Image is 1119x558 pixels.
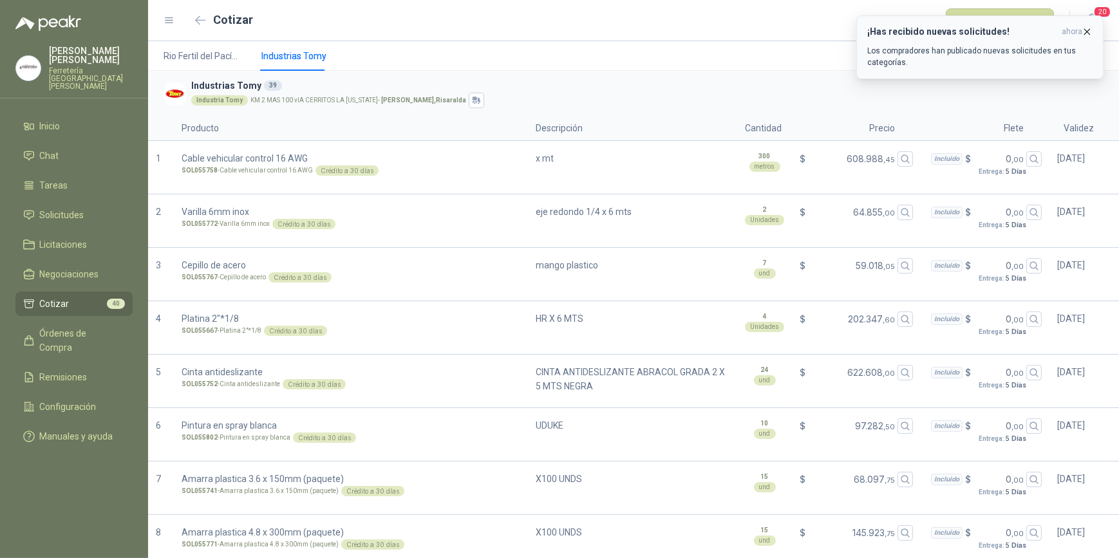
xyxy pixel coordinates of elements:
[182,487,218,494] strong: SOL055741
[800,526,805,540] span: $
[1006,488,1026,496] span: 5
[855,419,895,433] span: 97.282
[156,367,161,377] span: 5
[745,322,784,332] div: Unidades
[381,97,466,104] strong: [PERSON_NAME] , Risaralda
[16,56,41,80] img: Company Logo
[754,268,776,279] div: und
[931,153,963,165] div: Incluido
[965,366,971,380] span: $
[754,535,776,546] div: und
[164,49,241,63] span: Rio Fertil del Pacífico S.A.S.
[264,80,282,91] div: 39
[931,207,963,218] div: Incluido
[182,486,339,496] p: - Amarra plastica 3.6 x 150mm (paquete)
[182,380,218,387] strong: SOL055752
[15,292,133,316] a: Cotizar40
[979,275,1004,282] strong: Entrega:
[40,208,84,222] span: Solicitudes
[182,151,520,165] p: Cable vehicular control 16 AWG
[1011,274,1026,282] strong: Días
[49,67,133,90] p: Ferretería [GEOGRAPHIC_DATA][PERSON_NAME]
[1006,221,1026,228] span: 5
[182,205,520,219] p: Varilla 6mm inox
[15,15,81,31] img: Logo peakr
[528,141,737,194] div: x mt
[40,370,88,384] span: Remisiones
[156,527,161,537] span: 8
[1049,141,1114,194] div: [DATE]
[182,418,520,432] p: Pintura en spray blanca
[182,274,218,281] strong: SOL055767
[182,312,520,326] p: Platina 2"*1/8
[1011,476,1024,485] span: ,00
[847,152,895,166] span: 608.988
[40,297,70,311] span: Cotizar
[931,474,963,485] div: Incluido
[1011,315,1024,324] span: ,00
[763,205,767,215] span: 2
[965,419,971,433] span: $
[979,542,1004,549] strong: Entrega:
[15,424,133,449] a: Manuales y ayuda
[15,321,133,360] a: Órdenes de Compra
[156,260,161,270] span: 3
[883,315,895,324] span: ,60
[800,259,805,273] span: $
[965,472,971,487] span: $
[1006,472,1024,487] span: 0
[946,8,1054,33] button: Publicar cotizaciones
[40,149,59,163] span: Chat
[931,367,963,378] div: Incluido
[789,116,918,141] p: Precio
[1011,221,1026,228] strong: Días
[885,476,895,485] span: ,75
[15,262,133,286] a: Negociaciones
[979,488,1004,496] strong: Entrega:
[15,365,133,389] a: Remisiones
[1011,541,1026,549] strong: Días
[191,79,1098,93] h3: Industrias Tomy
[848,312,895,326] span: 202.347
[1006,259,1024,273] span: 0
[918,116,1047,141] p: Flete
[856,15,1104,79] button: ¡Has recibido nuevas solicitudes!ahora Los compradores han publicado nuevas solicitudes en tus ca...
[931,527,963,539] div: Incluido
[1049,194,1114,248] div: [DATE]
[1006,328,1026,335] span: 5
[214,11,254,29] h2: Cotizar
[1011,488,1026,496] strong: Días
[847,366,895,380] span: 622.608
[1006,312,1024,326] span: 0
[528,194,737,248] div: eje redondo 1/4 x 6 mts
[1049,461,1114,515] div: [DATE]
[1006,381,1026,389] span: 5
[156,420,161,431] span: 6
[1011,434,1026,442] strong: Días
[107,299,125,309] span: 40
[341,486,404,496] div: Crédito a 30 días
[883,209,895,218] span: ,00
[1093,6,1111,18] span: 20
[1006,366,1024,380] span: 0
[15,114,133,138] a: Inicio
[40,237,88,252] span: Licitaciones
[182,379,280,389] p: - Cinta antideslizante
[182,258,520,272] p: Cepillo de acero
[182,365,520,379] p: Cinta antideslizante
[15,395,133,419] a: Configuración
[191,95,248,106] div: Industria Tomy
[883,422,895,431] span: ,50
[264,326,327,336] div: Crédito a 30 días
[800,472,805,487] span: $
[40,429,113,443] span: Manuales y ayuda
[528,301,737,355] div: HR X 6 MTS
[979,168,1004,175] strong: Entrega:
[156,313,161,324] span: 4
[761,472,769,482] span: 15
[1011,328,1026,335] strong: Días
[15,203,133,227] a: Solicitudes
[182,327,218,334] strong: SOL055667
[1006,152,1024,166] span: 0
[965,205,971,219] span: $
